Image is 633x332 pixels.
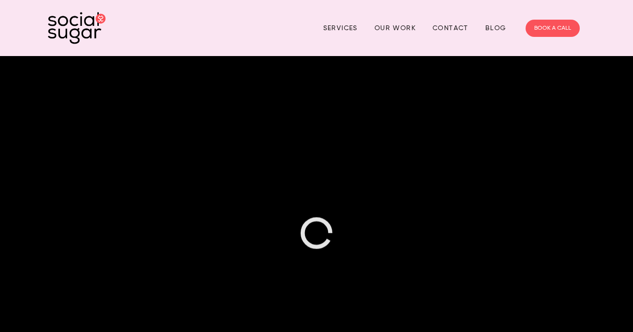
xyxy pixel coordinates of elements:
[375,21,416,35] a: Our Work
[323,21,358,35] a: Services
[48,12,105,44] img: SocialSugar
[526,20,580,37] a: BOOK A CALL
[485,21,506,35] a: Blog
[433,21,469,35] a: Contact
